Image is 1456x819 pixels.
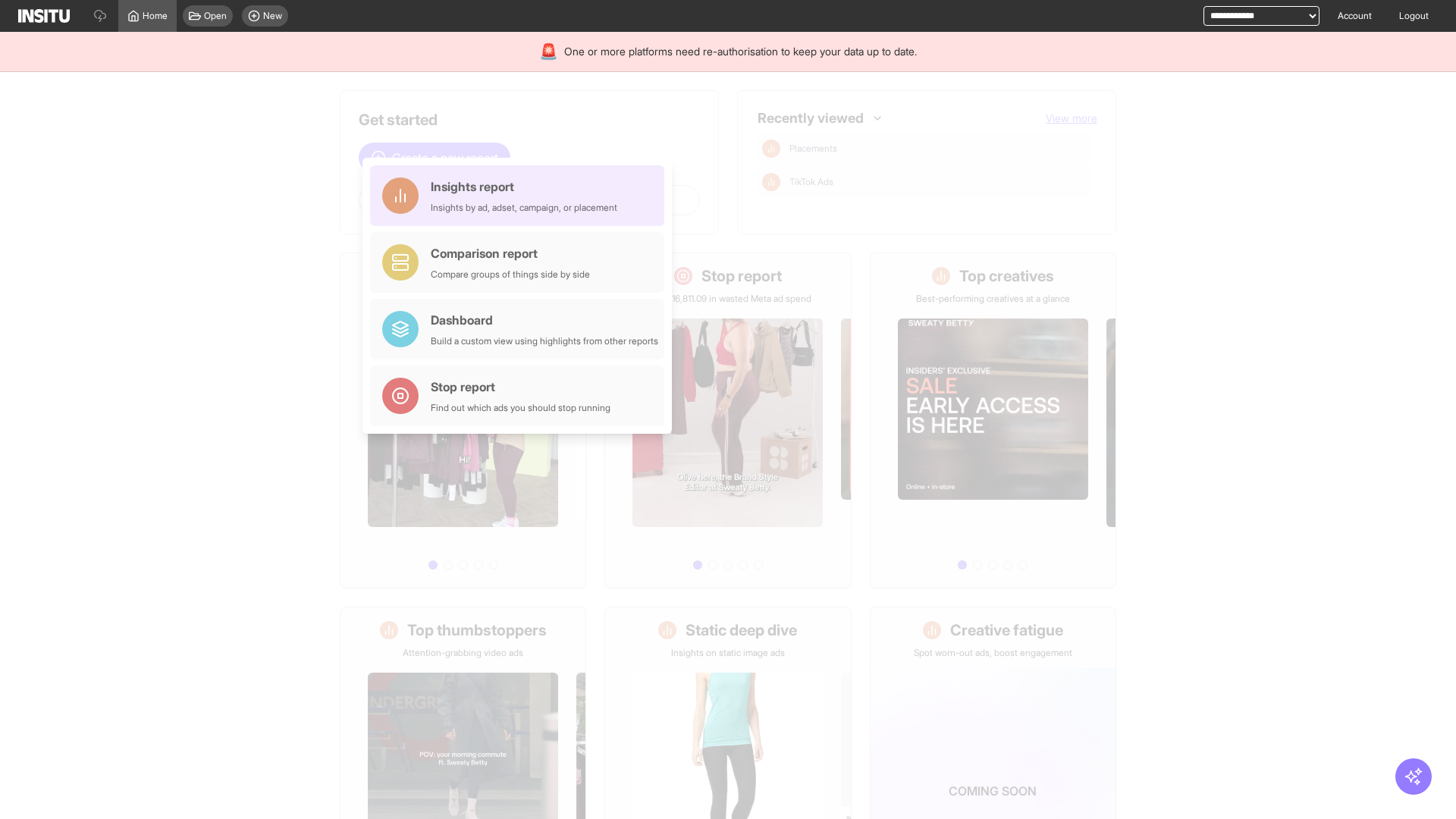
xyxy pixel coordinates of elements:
[431,335,658,347] div: Build a custom view using highlights from other reports
[431,378,610,396] div: Stop report
[18,9,70,23] img: Logo
[143,10,168,22] span: Home
[204,10,227,22] span: Open
[431,177,617,196] div: Insights report
[431,244,590,262] div: Comparison report
[564,44,917,59] span: One or more platforms need re-authorisation to keep your data up to date.
[431,202,617,214] div: Insights by ad, adset, campaign, or placement
[431,268,590,281] div: Compare groups of things side by side
[539,41,558,62] div: 🚨
[431,402,610,414] div: Find out which ads you should stop running
[431,311,658,329] div: Dashboard
[263,10,282,22] span: New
